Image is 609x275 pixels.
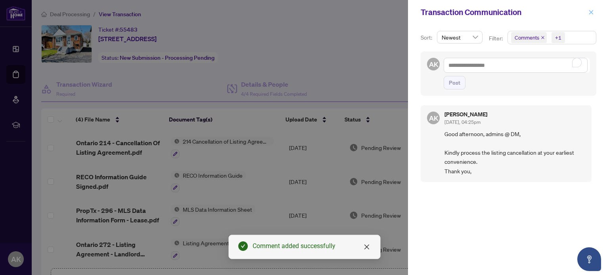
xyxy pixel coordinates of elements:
[362,243,371,251] a: Close
[253,241,371,251] div: Comment added successfully
[364,244,370,250] span: close
[489,34,504,43] p: Filter:
[429,112,438,123] span: AK
[444,112,487,117] h5: [PERSON_NAME]
[577,247,601,271] button: Open asap
[511,32,547,43] span: Comments
[555,34,561,42] div: +1
[421,33,434,42] p: Sort:
[515,34,539,42] span: Comments
[541,36,545,40] span: close
[238,241,248,251] span: check-circle
[429,59,438,70] span: AK
[421,6,586,18] div: Transaction Communication
[444,119,481,125] span: [DATE], 04:25pm
[588,9,594,15] span: close
[444,58,588,73] textarea: To enrich screen reader interactions, please activate Accessibility in Grammarly extension settings
[442,31,478,43] span: Newest
[444,76,465,89] button: Post
[444,129,585,176] span: Good afternoon, admins @ DM, Kindly process the listing cancellation at your earliest convenience...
